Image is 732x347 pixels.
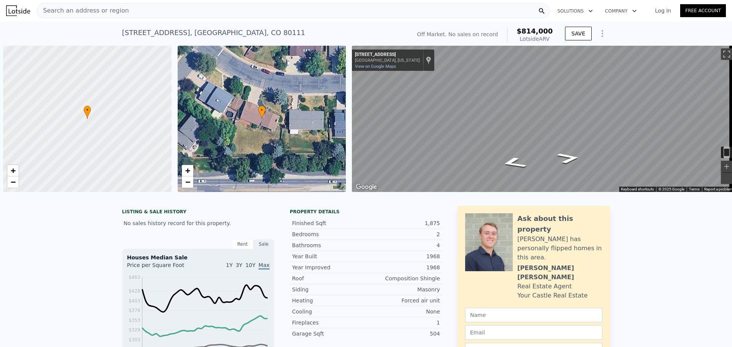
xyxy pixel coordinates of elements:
[292,241,366,249] div: Bathrooms
[658,187,684,191] span: © 2025 Google
[355,64,396,69] a: View on Google Maps
[517,291,588,300] div: Your Castle Real Estate
[366,275,440,282] div: Composition Shingle
[517,27,553,35] span: $814,000
[292,319,366,326] div: Fireplaces
[226,262,233,268] span: 1Y
[366,308,440,315] div: None
[127,254,270,261] div: Houses Median Sale
[517,235,602,262] div: [PERSON_NAME] has personally flipped homes in this area.
[122,216,274,230] div: No sales history record for this property.
[646,7,680,14] a: Log In
[122,27,305,38] div: [STREET_ADDRESS] , [GEOGRAPHIC_DATA] , CO 80111
[6,5,30,16] img: Lotside
[366,253,440,260] div: 1968
[246,262,255,268] span: 10Y
[128,318,140,323] tspan: $353
[366,286,440,293] div: Masonry
[7,176,19,188] a: Zoom out
[292,286,366,293] div: Siding
[366,297,440,304] div: Forced air unit
[426,56,431,64] a: Show location on map
[366,319,440,326] div: 1
[517,35,553,43] div: Lotside ARV
[128,288,140,294] tspan: $428
[7,165,19,176] a: Zoom in
[621,187,654,192] button: Keyboard shortcuts
[517,213,602,235] div: Ask about this property
[366,230,440,238] div: 2
[11,177,16,187] span: −
[465,308,602,322] input: Name
[547,150,590,166] path: Go West, E Grand Ave
[366,241,440,249] div: 4
[182,176,193,188] a: Zoom out
[355,58,420,63] div: [GEOGRAPHIC_DATA], [US_STATE]
[292,264,366,271] div: Year Improved
[292,275,366,282] div: Roof
[236,262,242,268] span: 3Y
[292,297,366,304] div: Heating
[465,325,602,340] input: Email
[366,330,440,337] div: 504
[253,239,274,249] div: Sale
[517,282,572,291] div: Real Estate Agent
[83,107,91,114] span: •
[232,239,253,249] div: Rent
[83,106,91,119] div: •
[128,327,140,333] tspan: $328
[354,182,379,192] a: Open this area in Google Maps (opens a new window)
[551,4,599,18] button: Solutions
[680,4,726,17] a: Free Account
[258,262,270,270] span: Max
[354,182,379,192] img: Google
[565,27,592,40] button: SAVE
[595,26,610,41] button: Show Options
[127,261,198,273] div: Price per Square Foot
[122,209,274,216] div: LISTING & SALE HISTORY
[355,52,420,58] div: [STREET_ADDRESS]
[185,177,190,187] span: −
[128,308,140,313] tspan: $378
[292,230,366,238] div: Bedrooms
[182,165,193,176] a: Zoom in
[128,275,140,280] tspan: $463
[417,30,498,38] div: Off Market. No sales on record
[11,166,16,175] span: +
[258,107,266,114] span: •
[185,166,190,175] span: +
[258,106,266,119] div: •
[128,337,140,342] tspan: $303
[292,253,366,260] div: Year Built
[290,209,442,215] div: Property details
[517,264,602,282] div: [PERSON_NAME] [PERSON_NAME]
[128,298,140,304] tspan: $403
[366,264,440,271] div: 1968
[366,219,440,227] div: 1,875
[292,308,366,315] div: Cooling
[599,4,643,18] button: Company
[689,187,700,191] a: Terms
[292,219,366,227] div: Finished Sqft
[37,6,129,15] span: Search an address or region
[292,330,366,337] div: Garage Sqft
[490,154,537,171] path: Go East, E Grand Ave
